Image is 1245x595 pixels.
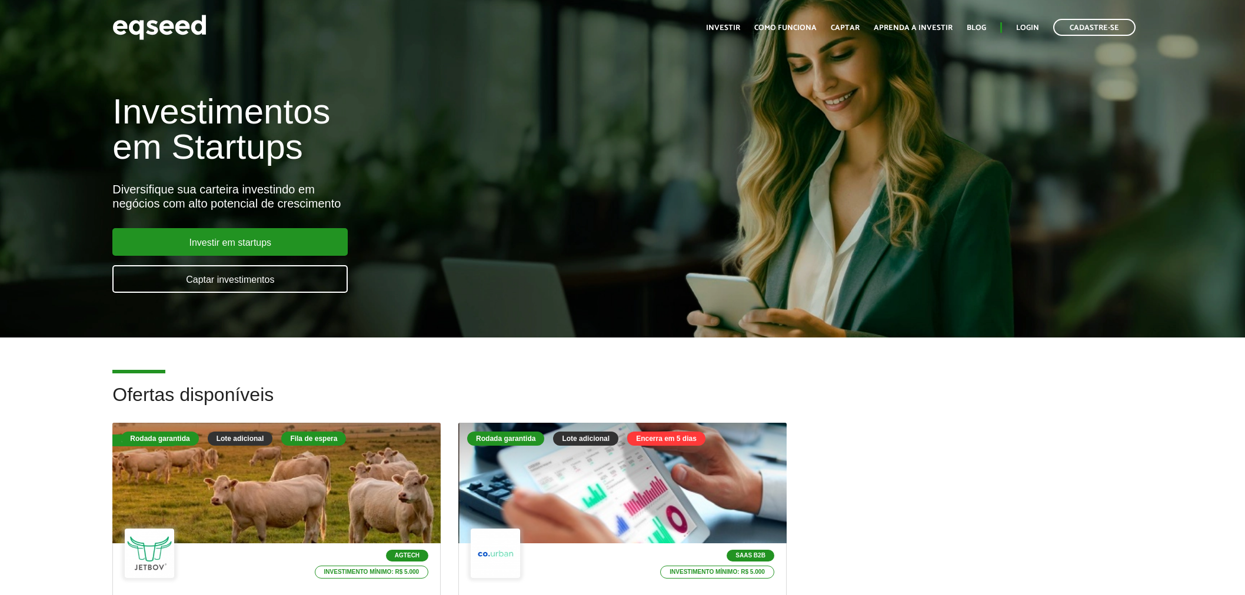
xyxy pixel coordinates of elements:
[660,566,774,579] p: Investimento mínimo: R$ 5.000
[553,432,618,446] div: Lote adicional
[706,24,740,32] a: Investir
[112,182,717,210] div: Diversifique sua carteira investindo em negócios com alto potencial de crescimento
[112,228,348,256] a: Investir em startups
[112,265,348,293] a: Captar investimentos
[112,434,178,446] div: Fila de espera
[281,432,346,446] div: Fila de espera
[208,432,273,446] div: Lote adicional
[112,12,207,43] img: EqSeed
[831,24,860,32] a: Captar
[386,550,428,561] p: Agtech
[874,24,953,32] a: Aprenda a investir
[467,432,544,446] div: Rodada garantida
[121,432,198,446] div: Rodada garantida
[967,24,986,32] a: Blog
[315,566,429,579] p: Investimento mínimo: R$ 5.000
[112,385,1132,423] h2: Ofertas disponíveis
[112,94,717,165] h1: Investimentos em Startups
[627,432,705,446] div: Encerra em 5 dias
[1053,19,1136,36] a: Cadastre-se
[727,550,774,561] p: SaaS B2B
[754,24,817,32] a: Como funciona
[1016,24,1039,32] a: Login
